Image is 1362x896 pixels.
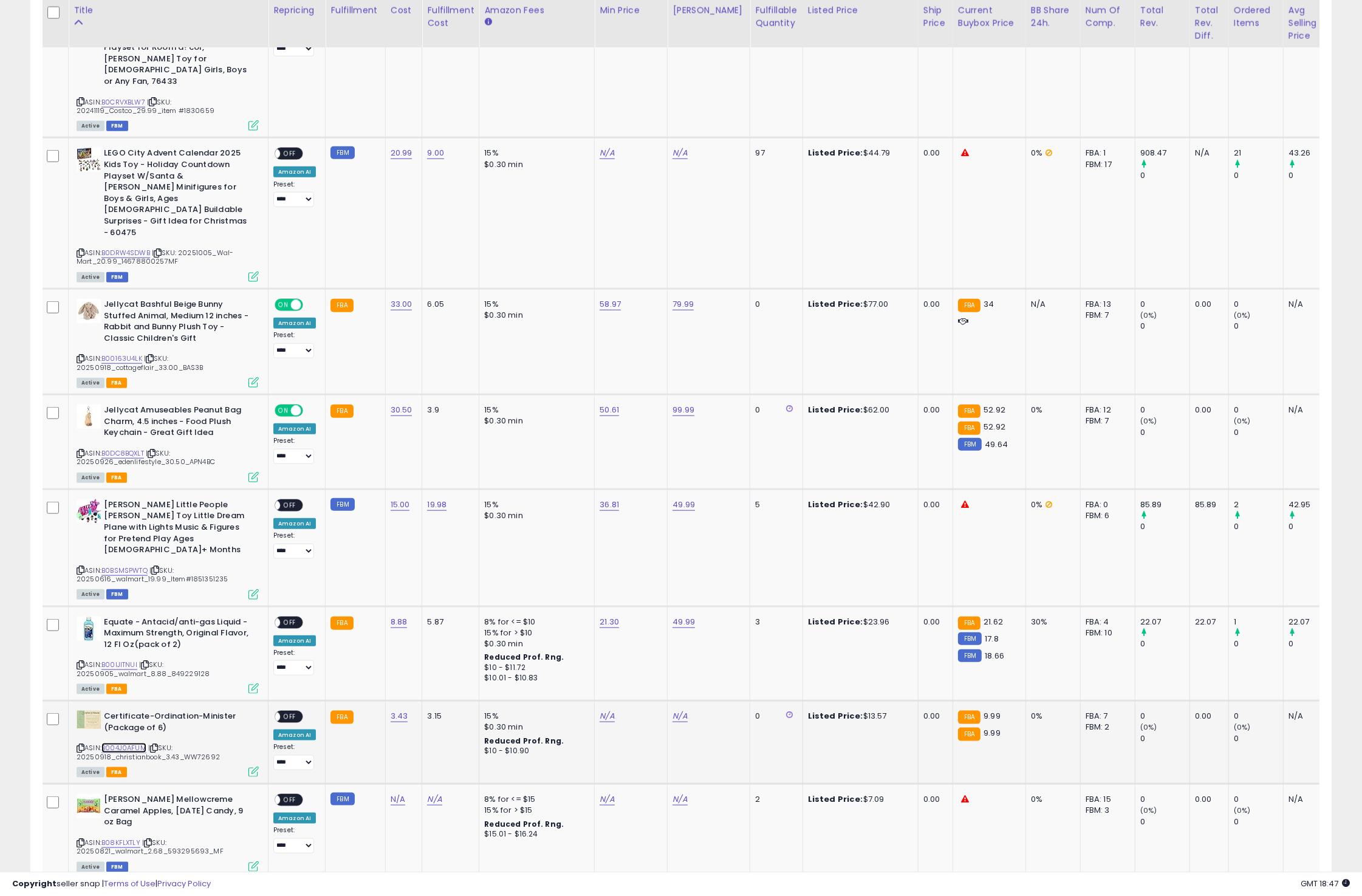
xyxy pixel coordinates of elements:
div: 0 [1140,794,1189,805]
small: FBA [958,405,980,418]
div: Preset: [273,743,316,770]
div: 0 [1140,638,1189,649]
a: 49.99 [672,499,695,511]
div: $10 - $10.90 [484,746,585,756]
div: 0 [1140,299,1189,310]
div: 0 [1140,521,1189,532]
span: FBM [106,589,128,600]
b: Equate - Antacid/anti-gas Liquid - Maximum Strength, Original Flavor, 12 Fl Oz(pack of 2) [104,617,252,654]
div: 0 [1140,170,1189,181]
div: 0 [1288,521,1338,532]
span: 52.92 [984,421,1005,433]
span: | SKU: 20250918_christianbook_3.43_WW72692 [77,743,220,761]
a: N/A [672,147,687,159]
span: | SKU: 20250616_walmart_19.99_Item#1851351235 [77,566,228,584]
small: FBA [330,299,353,312]
div: FBA: 7 [1086,711,1126,722]
div: 15% for > $15 [484,805,585,816]
div: Amazon AI [273,518,316,529]
div: 8% for <= $10 [484,617,585,628]
small: (0%) [1234,722,1251,732]
div: Preset: [273,331,316,358]
div: 42.95 [1288,499,1338,510]
span: | SKU: 20250918_cottageflair_33.00_BAS3B [77,354,204,372]
div: 0 [1140,711,1189,722]
a: 99.99 [672,404,694,416]
div: FBA: 0 [1086,499,1126,510]
div: ASIN: [77,405,259,481]
span: OFF [280,617,299,628]
div: 22.07 [1195,617,1219,628]
a: 15.00 [391,499,410,511]
div: 0% [1031,148,1071,159]
div: 0 [755,711,793,722]
div: Listed Price [808,4,913,17]
a: N/A [600,710,614,722]
div: Repricing [273,4,320,17]
span: | SKU: 20251005_Wal-Mart_20.99_14678800257MF [77,248,233,266]
div: 5 [755,499,793,510]
div: ASIN: [77,499,259,598]
a: B0CRVXBLW7 [101,97,145,108]
a: 3.43 [391,710,408,722]
span: All listings currently available for purchase on Amazon [77,121,104,131]
div: 0 [1140,816,1189,827]
div: 0 [1234,521,1283,532]
b: Listed Price: [808,404,863,416]
b: Listed Price: [808,298,863,310]
span: 2025-10-9 18:47 GMT [1301,878,1350,889]
span: 49.64 [985,439,1008,450]
span: 9.99 [984,710,1001,722]
small: (0%) [1234,310,1251,320]
div: FBA: 15 [1086,794,1126,805]
div: $10 - $11.72 [484,663,585,673]
small: FBA [958,711,980,724]
a: B0BSMSPWTQ [101,566,148,576]
img: 31sJKwbAQGL._SL40_.jpg [77,405,101,429]
span: | SKU: 20250821_walmart_2.68_593295693_MF [77,838,224,856]
span: | SKU: 20250926_edenlifestyle_30.50_APN4BC [77,448,215,467]
div: Amazon Fees [484,4,589,17]
div: 3.15 [427,711,470,722]
div: 0.00 [923,299,943,310]
div: N/A [1195,148,1219,159]
small: FBA [958,299,980,312]
div: $0.30 min [484,310,585,321]
div: Preset: [273,649,316,676]
div: Total Rev. Diff. [1195,4,1223,43]
span: All listings currently available for purchase on Amazon [77,272,104,282]
span: ON [276,406,291,416]
span: FBM [106,121,128,131]
a: 30.50 [391,404,412,416]
a: N/A [391,793,405,805]
div: N/A [1288,711,1329,722]
div: seller snap | | [12,878,211,890]
div: N/A [1288,794,1329,805]
div: N/A [1031,299,1071,310]
div: 22.07 [1288,617,1338,628]
div: $15.01 - $16.24 [484,829,585,840]
a: B00IJITNUI [101,660,137,670]
a: N/A [600,147,614,159]
div: 0.00 [1195,299,1219,310]
div: 15% [484,405,585,416]
a: 8.88 [391,616,408,628]
b: Listed Price: [808,793,863,805]
div: 0% [1031,405,1071,416]
div: Fulfillment Cost [427,4,474,30]
div: Preset: [273,437,316,464]
b: Jellycat Bashful Beige Bunny Stuffed Animal, Medium 12 inches - Rabbit and Bunny Plush Toy - Clas... [104,299,252,347]
div: 15% [484,499,585,510]
div: [PERSON_NAME] [672,4,745,17]
div: Preset: [273,826,316,853]
div: Amazon AI [273,813,316,824]
span: 52.92 [984,404,1005,416]
div: 908.47 [1140,148,1189,159]
div: 3 [755,617,793,628]
small: FBM [330,146,354,159]
div: 15% [484,711,585,722]
div: 0 [1234,405,1283,416]
div: Amazon AI [273,730,316,740]
img: 41eFZPf1ZVL._SL40_.jpg [77,794,101,818]
div: Amazon AI [273,635,316,646]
